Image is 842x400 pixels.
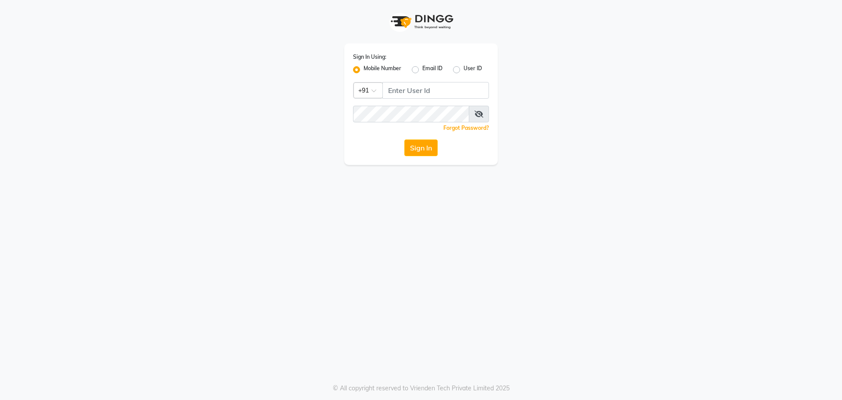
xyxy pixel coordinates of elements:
img: logo1.svg [386,9,456,35]
a: Forgot Password? [443,125,489,131]
label: Mobile Number [364,64,401,75]
input: Username [382,82,489,99]
label: Sign In Using: [353,53,386,61]
button: Sign In [404,139,438,156]
input: Username [353,106,469,122]
label: User ID [464,64,482,75]
label: Email ID [422,64,442,75]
